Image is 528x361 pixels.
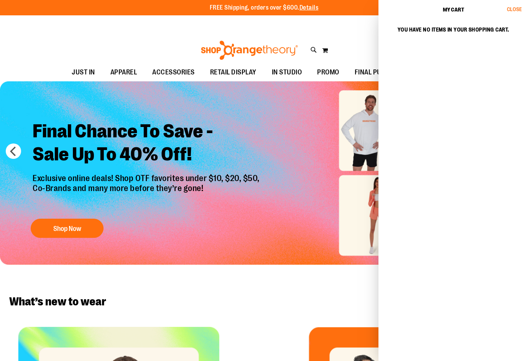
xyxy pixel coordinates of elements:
p: Exclusive online deals! Shop OTF favorites under $10, $20, $50, Co-Brands and many more before th... [27,173,267,211]
span: APPAREL [110,64,137,81]
span: PROMO [317,64,339,81]
span: IN STUDIO [272,64,302,81]
span: JUST IN [72,64,95,81]
span: My Cart [443,7,464,13]
img: Shop Orangetheory [200,41,299,60]
button: Shop Now [31,219,104,238]
button: prev [6,143,21,159]
span: FINAL PUSH SALE [355,64,406,81]
a: Details [299,4,319,11]
span: RETAIL DISPLAY [210,64,257,81]
p: FREE Shipping, orders over $600. [210,3,319,12]
span: ACCESSORIES [152,64,195,81]
h2: What’s new to wear [9,295,519,308]
span: Close [507,6,522,12]
h2: Final Chance To Save - Sale Up To 40% Off! [27,114,267,173]
span: You have no items in your shopping cart. [398,26,509,33]
a: Final Chance To Save -Sale Up To 40% Off! Exclusive online deals! Shop OTF favorites under $10, $... [27,114,267,242]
